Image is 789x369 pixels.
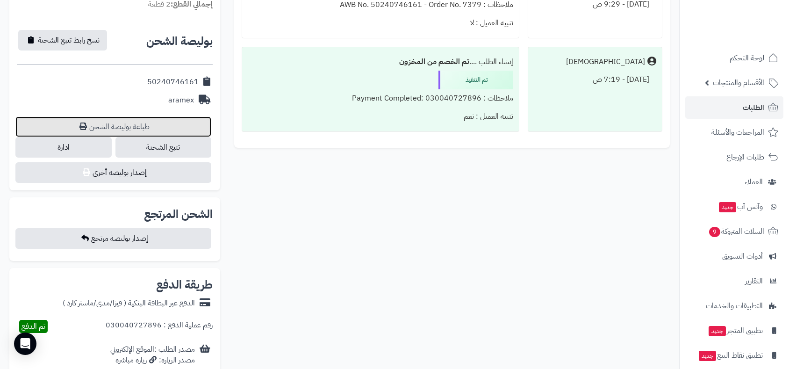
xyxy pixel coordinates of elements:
[14,333,36,355] div: Open Intercom Messenger
[156,279,213,290] h2: طريقة الدفع
[110,344,195,366] div: مصدر الطلب :الموقع الإلكتروني
[685,245,783,268] a: أدوات التسويق
[106,320,213,333] div: رقم عملية الدفع : 030040727896
[685,220,783,243] a: السلات المتروكة9
[168,95,194,106] div: aramex
[15,228,211,249] button: إصدار بوليصة مرتجع
[719,202,736,212] span: جديد
[730,51,764,65] span: لوحة التحكم
[711,126,764,139] span: المراجعات والأسئلة
[743,101,764,114] span: الطلبات
[15,162,211,183] button: إصدار بوليصة أخرى
[726,151,764,164] span: طلبات الإرجاع
[722,250,763,263] span: أدوات التسويق
[534,71,656,89] div: [DATE] - 7:19 ص
[685,121,783,144] a: المراجعات والأسئلة
[63,298,195,309] div: الدفع عبر البطاقة البنكية ( فيزا/مدى/ماستر كارد )
[708,324,763,337] span: تطبيق المتجر
[745,275,763,288] span: التقارير
[685,295,783,317] a: التطبيقات والخدمات
[110,355,195,366] div: مصدر الزيارة: زيارة مباشرة
[146,36,213,47] h2: بوليصة الشحن
[248,53,513,71] div: إنشاء الطلب ....
[713,76,764,89] span: الأقسام والمنتجات
[709,326,726,336] span: جديد
[15,116,211,137] a: طباعة بوليصة الشحن
[718,200,763,213] span: وآتس آب
[685,319,783,342] a: تطبيق المتجرجديد
[745,175,763,188] span: العملاء
[709,227,721,238] span: 9
[685,47,783,69] a: لوحة التحكم
[685,344,783,367] a: تطبيق نقاط البيعجديد
[248,14,513,32] div: تنبيه العميل : لا
[566,57,645,67] div: [DEMOGRAPHIC_DATA]
[18,30,107,51] button: نسخ رابط تتبع الشحنة
[144,209,213,220] h2: الشحن المرتجع
[22,321,45,332] span: تم الدفع
[685,146,783,168] a: طلبات الإرجاع
[708,225,764,238] span: السلات المتروكة
[38,35,100,46] span: نسخ رابط تتبع الشحنة
[15,137,111,158] a: ادارة
[248,108,513,126] div: تنبيه العميل : نعم
[698,349,763,362] span: تطبيق نقاط البيع
[399,56,469,67] b: تم الخصم من المخزون
[685,96,783,119] a: الطلبات
[706,299,763,312] span: التطبيقات والخدمات
[685,171,783,193] a: العملاء
[685,270,783,292] a: التقارير
[685,195,783,218] a: وآتس آبجديد
[147,77,199,87] div: 50240746161
[699,351,716,361] span: جديد
[115,137,211,158] a: تتبع الشحنة
[248,89,513,108] div: ملاحظات : Payment Completed: 030040727896
[438,71,513,89] div: تم التنفيذ
[725,7,780,27] img: logo-2.png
